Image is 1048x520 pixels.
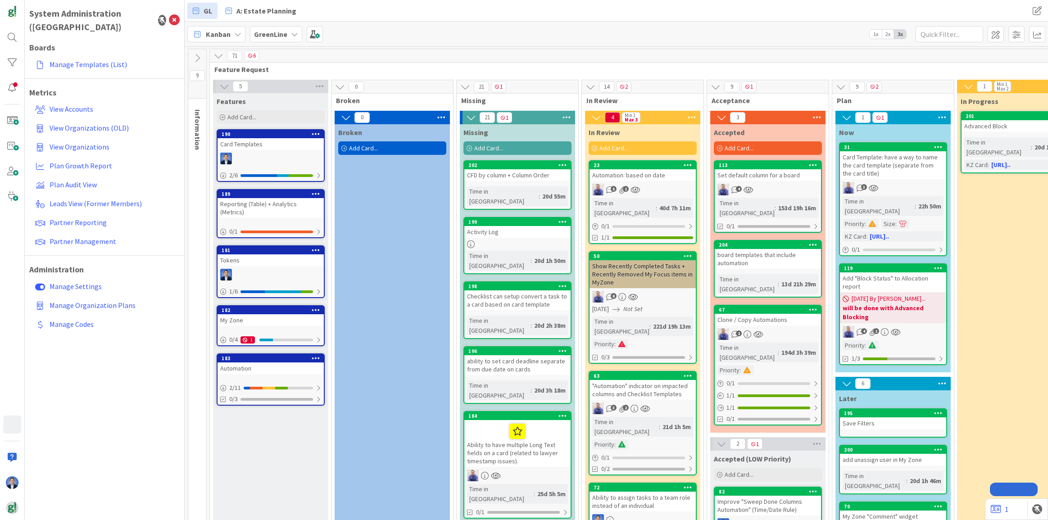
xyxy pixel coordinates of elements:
[50,320,94,329] span: Manage Codes
[616,81,631,92] span: 2
[244,50,259,61] span: 6
[590,260,696,288] div: Show Recently Completed Tasks + Recently Removed My Focus items in MyZone
[592,198,656,218] div: Time in [GEOGRAPHIC_DATA]
[601,453,610,462] span: 0 / 1
[659,422,660,432] span: :
[779,348,818,357] div: 194d 3h 39m
[623,305,643,313] i: Not Set
[714,160,822,233] a: 113Set default column for a boardJGTime in [GEOGRAPHIC_DATA]:153d 19h 16m0/1
[590,184,696,195] div: JG
[218,286,324,297] div: 1/6
[715,390,821,401] div: 1/1
[719,488,821,495] div: 82
[190,70,205,81] span: 9
[218,246,324,266] div: 181Tokens
[717,198,775,218] div: Time in [GEOGRAPHIC_DATA]
[532,256,568,266] div: 20d 1h 50m
[229,335,238,344] span: 0 / 4
[590,161,696,169] div: 23
[589,160,697,244] a: 23Automation: based on dateJGTime in [GEOGRAPHIC_DATA]:40d 7h 11m0/11/1
[840,151,946,179] div: Card Template: have a way to name the card template (separate from the card title)
[778,348,779,357] span: :
[336,96,442,105] span: Broken
[218,254,324,266] div: Tokens
[725,144,753,152] span: Add Card...
[29,7,153,34] div: System Administration ([GEOGRAPHIC_DATA])
[1031,142,1032,152] span: :
[463,281,572,339] a: 198Checklist can setup convert a task to a card based on card templateTime in [GEOGRAPHIC_DATA]:2...
[467,316,531,335] div: Time in [GEOGRAPHIC_DATA]
[715,328,821,340] div: JG
[220,269,232,280] img: DP
[916,201,944,211] div: 22h 50m
[218,190,324,218] div: 189Reporting (Table) + Analytics (Metrics)
[592,439,614,449] div: Priority
[736,330,742,336] span: 2
[991,504,1008,515] a: 1
[861,184,867,190] span: 3
[714,305,822,425] a: 67Clone / Copy AutomationsJGTime in [GEOGRAPHIC_DATA]:194d 3h 39mPriority:0/11/11/10/1
[726,403,735,412] span: 1 / 1
[599,144,628,152] span: Add Card...
[461,96,567,105] span: Missing
[736,186,742,192] span: 4
[468,348,571,354] div: 196
[227,50,242,61] span: 71
[611,293,617,299] span: 8
[660,422,693,432] div: 21d 1h 5m
[852,294,926,303] span: [DATE] By [PERSON_NAME]...
[464,347,571,355] div: 196
[844,265,946,271] div: 119
[467,484,534,504] div: Time in [GEOGRAPHIC_DATA]
[50,180,97,189] span: Plan Audit View
[715,241,821,269] div: 204board templates that include automation
[464,412,571,467] div: 184Ability to have multiple Long Text fields on a card (related to lawyer timestamp issues).
[50,161,112,170] span: Plan Growth Report
[6,502,18,514] img: avatar
[844,503,946,510] div: 70
[222,355,324,362] div: 183
[717,274,778,294] div: Time in [GEOGRAPHIC_DATA]
[844,447,946,453] div: 200
[464,412,571,420] div: 184
[715,378,821,389] div: 0/1
[991,161,1011,169] a: [URL]..
[535,489,568,499] div: 25d 5h 5m
[839,445,947,494] a: 200add unassign user in My ZoneTime in [GEOGRAPHIC_DATA]:20d 1h 46m
[463,160,572,210] a: 202CFD by column + Column OrderTime in [GEOGRAPHIC_DATA]:20d 55m
[865,219,866,229] span: :
[540,191,568,201] div: 20d 55m
[217,245,325,298] a: 181TokensDP1/6
[844,144,946,150] div: 31
[840,454,946,466] div: add unassign user in My Zone
[32,56,180,72] a: Manage Templates (List)
[233,81,248,92] span: 5
[719,162,821,168] div: 113
[594,162,696,168] div: 23
[614,339,616,349] span: :
[715,496,821,515] div: Improve "Sweep Done Columns Automation" (Time/Date Rule)
[594,484,696,491] div: 72
[217,353,325,406] a: 183Automation2/110/3
[590,402,696,414] div: JG
[592,304,609,314] span: [DATE]
[623,405,629,411] span: 2
[964,137,1031,157] div: Time in [GEOGRAPHIC_DATA]
[218,226,324,237] div: 0/1
[725,470,753,479] span: Add Card...
[977,81,992,92] span: 1
[222,131,324,137] div: 190
[229,171,238,180] span: 2 / 6
[6,6,18,18] img: Visit kanbanzone.com
[29,43,180,53] h1: Boards
[882,30,894,39] span: 2x
[464,347,571,375] div: 196ability to set card deadline separate from due date on cards
[873,328,879,334] span: 1
[599,81,614,92] span: 14
[779,279,818,289] div: 13d 21h 29m
[463,217,572,274] a: 199Activity LogTime in [GEOGRAPHIC_DATA]:20d 1h 50m
[590,252,696,260] div: 50
[590,372,696,400] div: 63"Automation" indicator on impacted columns and Checklist Templates
[717,365,739,375] div: Priority
[843,231,866,241] div: KZ Card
